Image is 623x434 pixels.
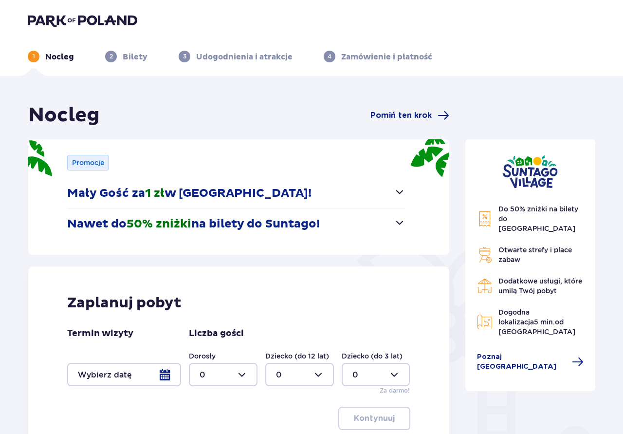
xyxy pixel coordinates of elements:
[324,51,432,62] div: 4Zamówienie i płatność
[477,247,493,263] img: Grill Icon
[477,314,493,330] img: Map Icon
[28,103,100,128] h1: Nocleg
[338,407,410,430] button: Kontynuuj
[67,328,133,340] p: Termin wizyty
[502,155,558,189] img: Suntago Village
[179,51,293,62] div: 3Udogodnienia i atrakcje
[72,158,104,168] p: Promocje
[67,209,405,239] button: Nawet do50% zniżkina bilety do Suntago!
[67,178,405,208] button: Mały Gość za1 złw [GEOGRAPHIC_DATA]!
[189,351,216,361] label: Dorosły
[534,318,555,326] span: 5 min.
[498,205,578,232] span: Do 50% zniżki na bilety do [GEOGRAPHIC_DATA]
[145,186,165,201] span: 1 zł
[477,352,567,372] span: Poznaj [GEOGRAPHIC_DATA]
[328,52,331,61] p: 4
[477,278,493,294] img: Restaurant Icon
[105,51,147,62] div: 2Bilety
[28,51,74,62] div: 1Nocleg
[183,52,186,61] p: 3
[370,110,432,121] span: Pomiń ten krok
[354,413,395,424] p: Kontynuuj
[380,386,410,395] p: Za darmo!
[498,308,575,336] span: Dogodna lokalizacja od [GEOGRAPHIC_DATA]
[342,351,403,361] label: Dziecko (do 3 lat)
[477,211,493,227] img: Discount Icon
[265,351,329,361] label: Dziecko (do 12 lat)
[33,52,35,61] p: 1
[498,246,572,264] span: Otwarte strefy i place zabaw
[67,186,311,201] p: Mały Gość za w [GEOGRAPHIC_DATA]!
[67,294,182,312] p: Zaplanuj pobyt
[370,110,449,121] a: Pomiń ten krok
[45,52,74,62] p: Nocleg
[196,52,293,62] p: Udogodnienia i atrakcje
[498,277,582,295] span: Dodatkowe usługi, które umilą Twój pobyt
[127,217,191,231] span: 50% zniżki
[67,217,320,231] p: Nawet do na bilety do Suntago!
[189,328,244,340] p: Liczba gości
[28,14,137,27] img: Park of Poland logo
[341,52,432,62] p: Zamówienie i płatność
[110,52,113,61] p: 2
[477,352,584,372] a: Poznaj [GEOGRAPHIC_DATA]
[123,52,147,62] p: Bilety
